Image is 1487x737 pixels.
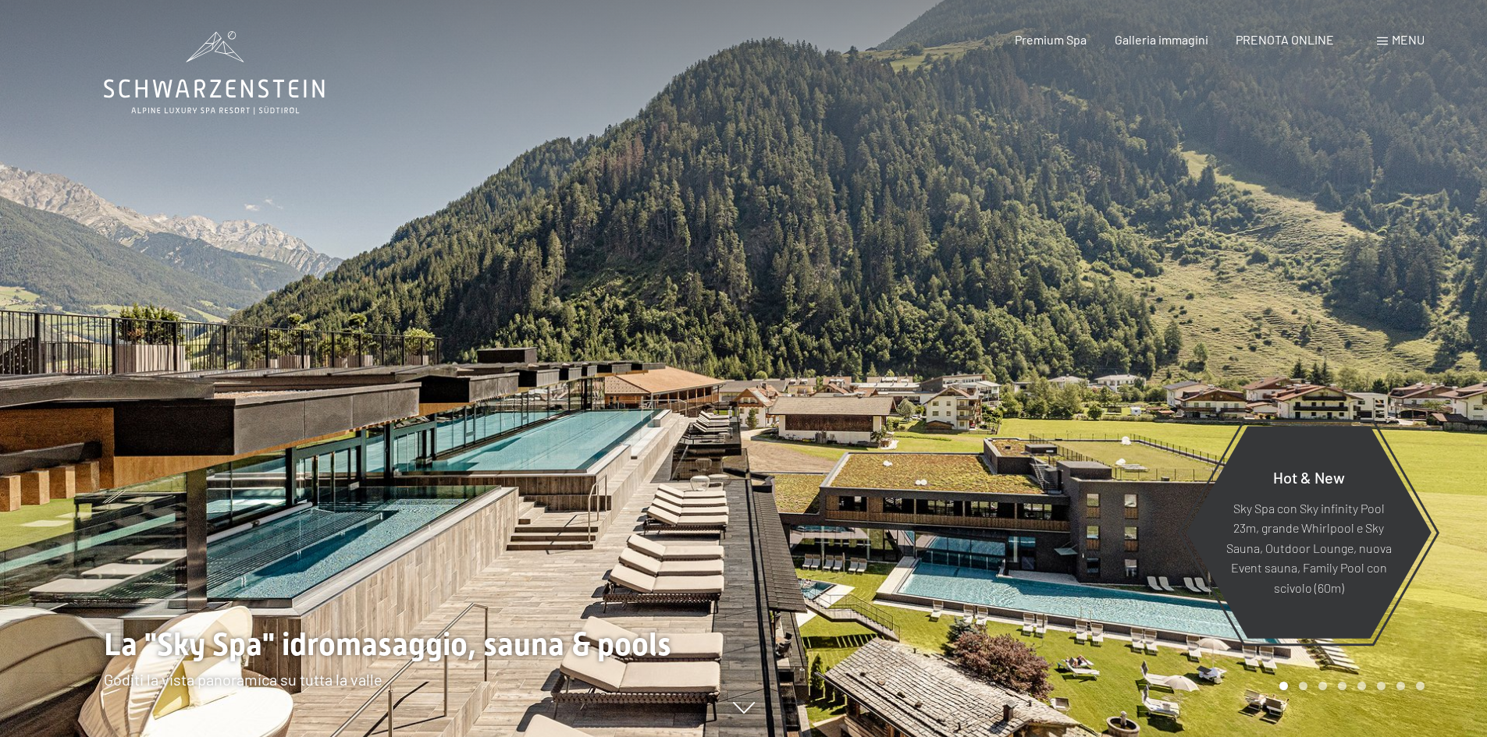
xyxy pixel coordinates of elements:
p: Sky Spa con Sky infinity Pool 23m, grande Whirlpool e Sky Sauna, Outdoor Lounge, nuova Event saun... [1224,498,1393,597]
div: Carousel Pagination [1274,682,1425,690]
div: Carousel Page 7 [1396,682,1405,690]
span: Hot & New [1273,467,1345,486]
a: PRENOTA ONLINE [1236,32,1334,47]
span: Menu [1392,32,1425,47]
div: Carousel Page 2 [1299,682,1307,690]
a: Hot & New Sky Spa con Sky infinity Pool 23m, grande Whirlpool e Sky Sauna, Outdoor Lounge, nuova ... [1185,425,1432,640]
a: Galleria immagini [1115,32,1208,47]
div: Carousel Page 6 [1377,682,1386,690]
div: Carousel Page 1 (Current Slide) [1279,682,1288,690]
div: Carousel Page 8 [1416,682,1425,690]
a: Premium Spa [1015,32,1087,47]
div: Carousel Page 5 [1357,682,1366,690]
div: Carousel Page 4 [1338,682,1346,690]
div: Carousel Page 3 [1318,682,1327,690]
